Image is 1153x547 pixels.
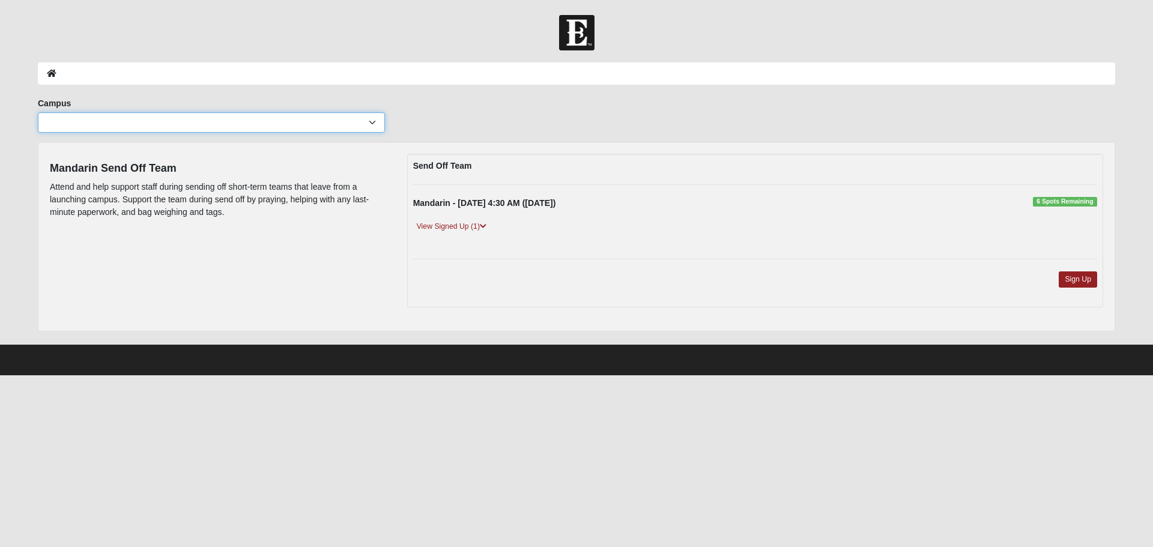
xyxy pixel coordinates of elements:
a: Sign Up [1059,271,1097,288]
h4: Mandarin Send Off Team [50,162,389,175]
strong: Send Off Team [413,161,472,171]
strong: Mandarin - [DATE] 4:30 AM ([DATE]) [413,198,556,208]
span: 6 Spots Remaining [1033,197,1097,207]
p: Attend and help support staff during sending off short-term teams that leave from a launching cam... [50,181,389,219]
img: Church of Eleven22 Logo [559,15,595,50]
label: Campus [38,97,71,109]
a: View Signed Up (1) [413,220,490,233]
